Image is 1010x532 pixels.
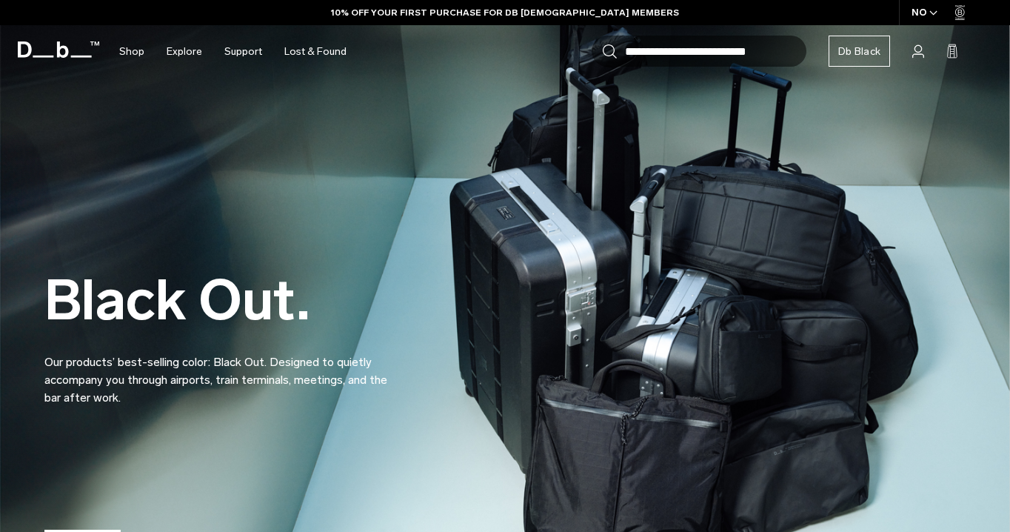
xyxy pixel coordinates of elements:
[44,273,400,328] h2: Black Out.
[108,25,358,78] nav: Main Navigation
[224,25,262,78] a: Support
[167,25,202,78] a: Explore
[829,36,890,67] a: Db Black
[331,6,679,19] a: 10% OFF YOUR FIRST PURCHASE FOR DB [DEMOGRAPHIC_DATA] MEMBERS
[119,25,144,78] a: Shop
[44,336,400,407] p: Our products’ best-selling color: Black Out. Designed to quietly accompany you through airports, ...
[284,25,347,78] a: Lost & Found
